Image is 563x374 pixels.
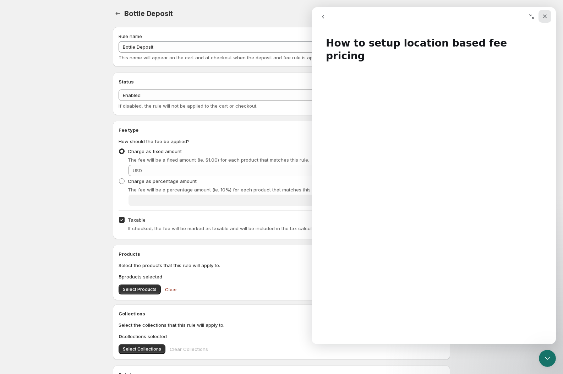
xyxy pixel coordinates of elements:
[133,168,142,173] span: USD
[128,148,182,154] span: Charge as fixed amount
[119,274,122,280] b: 5
[123,346,161,352] span: Select Collections
[119,333,444,340] p: collections selected
[312,7,556,344] iframe: Intercom live chat
[119,250,444,258] h2: Products
[128,226,324,231] span: If checked, the fee will be marked as taxable and will be included in the tax calculation.
[128,178,197,184] span: Charge as percentage amount
[128,186,444,193] p: The fee will be a percentage amount (ie. 10%) for each product that matches this rule.
[119,310,444,317] h2: Collections
[119,55,323,60] span: This name will appear on the cart and at checkout when the deposit and fee rule is applied
[119,262,444,269] p: Select the products that this rule will apply to.
[119,139,190,144] span: How should the fee be applied?
[539,350,556,367] iframe: Intercom live chat
[119,33,142,39] span: Rule name
[128,157,309,163] span: The fee will be a fixed amount (ie. $1.00) for each product that matches this rule.
[119,321,444,329] p: Select the collections that this rule will apply to.
[161,282,181,297] button: Clear
[124,9,173,18] span: Bottle Deposit
[119,284,161,294] button: Select Products
[119,78,444,85] h2: Status
[113,9,123,18] button: Settings
[128,217,146,223] span: Taxable
[119,126,444,134] h2: Fee type
[119,103,257,109] span: If disabled, the rule will not be applied to the cart or checkout.
[123,287,157,292] span: Select Products
[119,273,444,280] p: products selected
[119,334,122,339] b: 0
[165,286,177,293] span: Clear
[119,344,165,354] button: Select Collections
